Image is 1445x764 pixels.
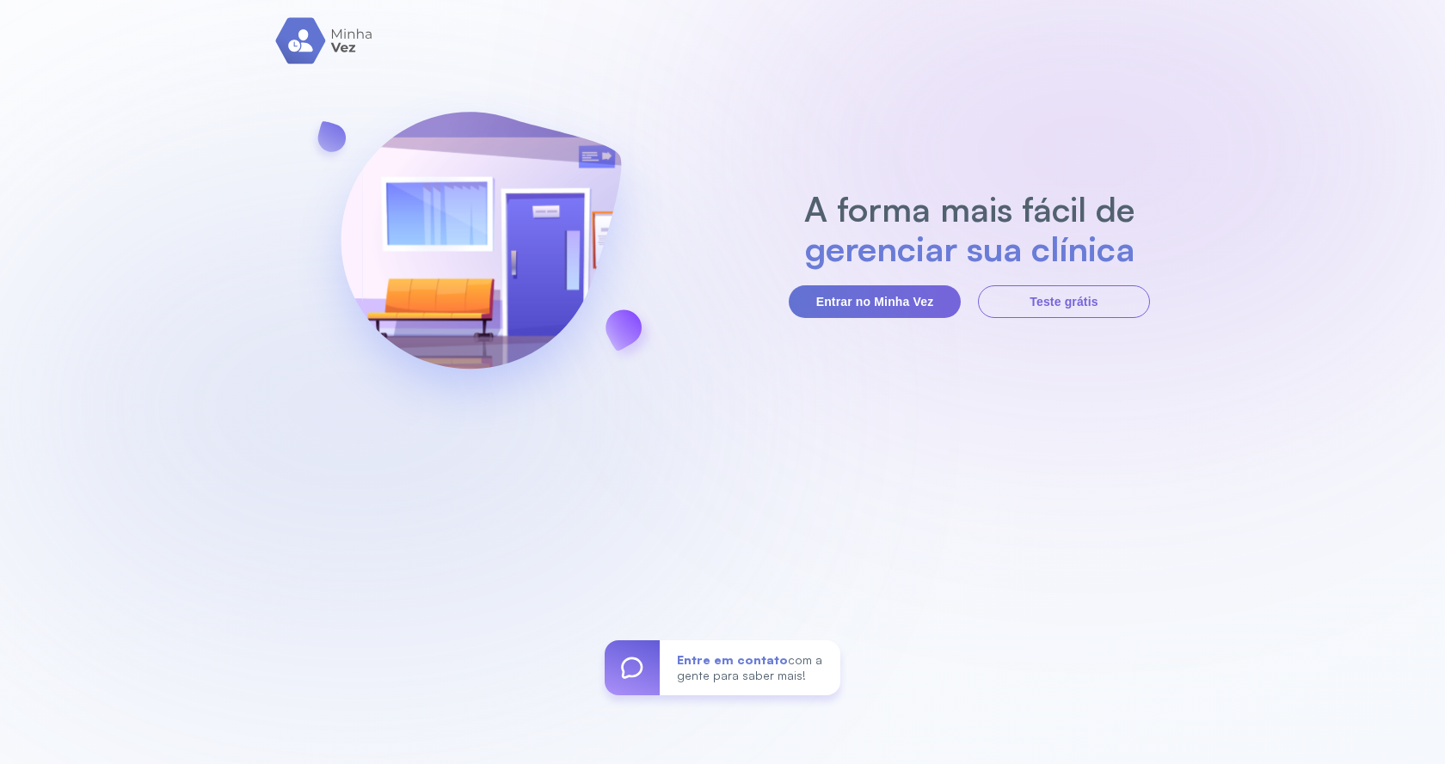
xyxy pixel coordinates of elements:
button: Teste grátis [978,285,1150,318]
h2: A forma mais fácil de [796,189,1144,229]
h2: gerenciar sua clínica [796,229,1144,268]
a: Entre em contatocom a gente para saber mais! [605,640,840,695]
div: com a gente para saber mais! [660,640,840,695]
img: banner-login.svg [295,66,667,440]
img: logo.svg [275,17,374,64]
button: Entrar no Minha Vez [789,285,961,318]
span: Entre em contato [677,652,788,667]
